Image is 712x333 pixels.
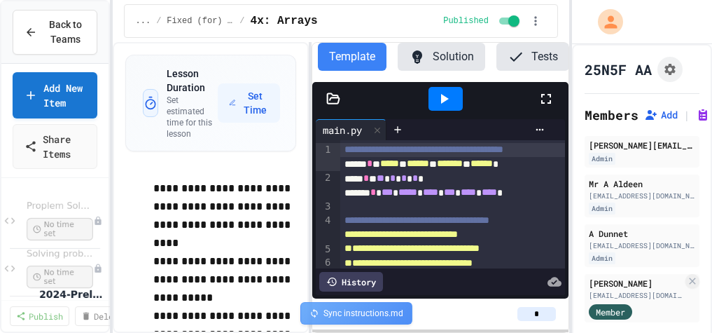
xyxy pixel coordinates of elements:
[589,177,695,190] div: Mr A Aldeen
[443,15,489,27] span: Published
[644,108,678,122] button: Add
[585,60,652,79] h1: 25N5F AA
[239,15,244,27] span: /
[316,143,333,171] div: 1
[27,248,93,260] span: Solving problem - Above the average
[93,216,103,226] div: Unpublished
[27,201,93,212] span: Proplem Solving - Guess the Number
[251,13,318,29] span: 4x: Arrays
[167,67,218,95] h3: Lesson Duration
[300,302,412,325] div: Sync instructions.md
[596,306,625,318] span: Member
[316,256,333,284] div: 6
[589,290,683,301] div: [EMAIL_ADDRESS][DOMAIN_NAME]
[583,6,627,38] div: My Account
[589,227,695,240] div: A Dunnet
[93,264,103,273] div: Unpublished
[167,15,234,27] span: Fixed (for) loop
[585,105,638,125] h2: Members
[319,272,383,292] div: History
[316,123,369,137] div: main.py
[167,95,218,140] p: Set estimated time for this lesson
[589,277,683,290] div: [PERSON_NAME]
[13,124,97,169] a: Share Items
[46,18,85,47] span: Back to Teams
[316,200,333,214] div: 3
[318,43,386,71] button: Template
[10,306,69,326] a: Publish
[316,171,333,199] div: 2
[398,43,485,71] button: Solution
[589,203,615,215] div: Admin
[136,15,151,27] span: ...
[316,119,386,140] div: main.py
[13,72,97,118] a: Add New Item
[589,153,615,165] div: Admin
[13,10,97,55] button: Back to Teams
[683,107,690,123] span: |
[589,240,695,251] div: [EMAIL_ADDRESS][DOMAIN_NAME]
[496,43,569,71] button: Tests
[657,57,683,82] button: Assignment Settings
[156,15,161,27] span: /
[589,191,695,201] div: [EMAIL_ADDRESS][DOMAIN_NAME]
[589,139,695,151] div: [PERSON_NAME][EMAIL_ADDRESS][PERSON_NAME][PERSON_NAME][DOMAIN_NAME]
[39,288,106,301] span: 2024-Prelim
[316,214,333,242] div: 4
[589,252,615,264] div: Admin
[27,266,93,288] span: No time set
[27,218,93,240] span: No time set
[75,306,130,326] a: Delete
[316,243,333,257] div: 5
[218,83,280,123] button: Set Time
[443,13,522,29] div: Content is published and visible to students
